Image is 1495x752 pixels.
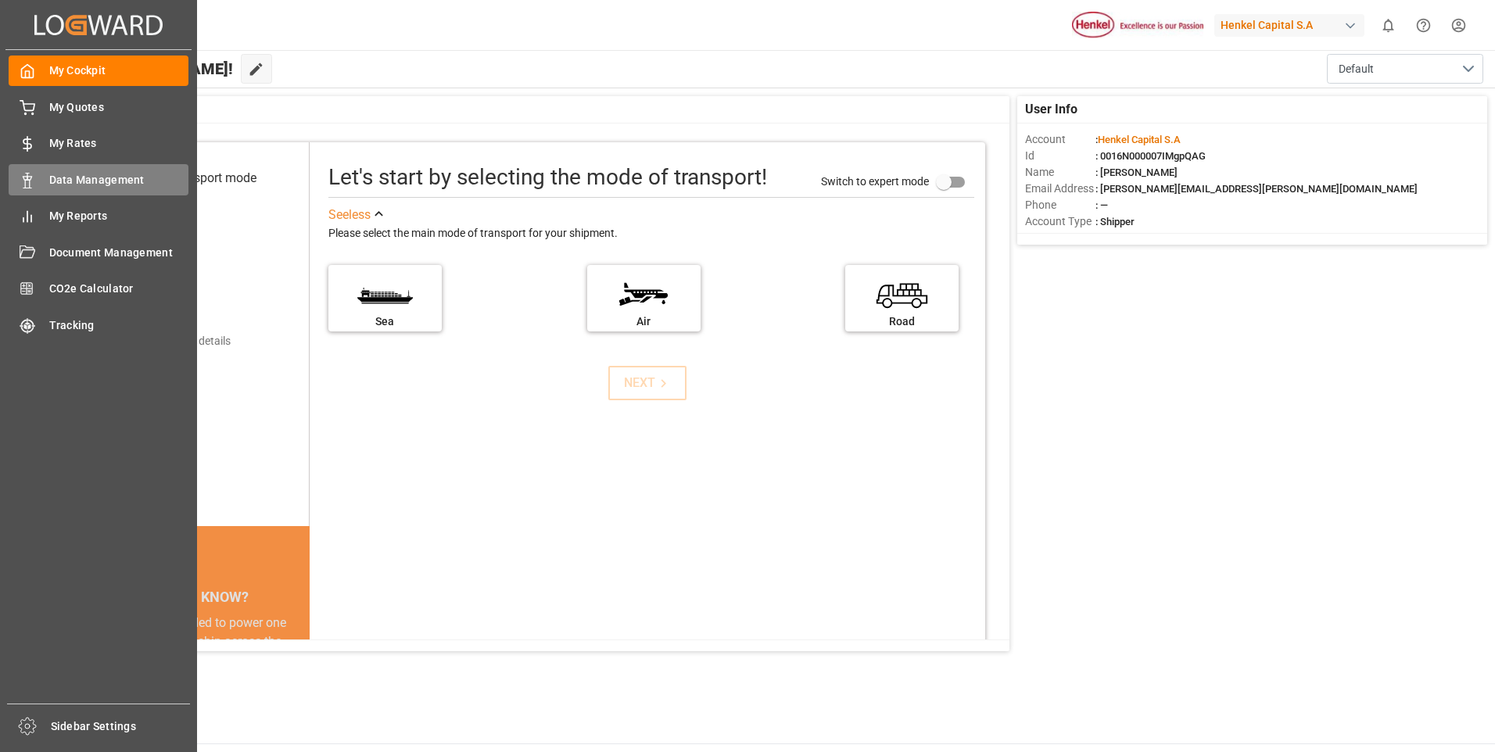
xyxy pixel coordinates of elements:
[1095,134,1181,145] span: :
[1095,183,1418,195] span: : [PERSON_NAME][EMAIL_ADDRESS][PERSON_NAME][DOMAIN_NAME]
[49,208,189,224] span: My Reports
[1098,134,1181,145] span: Henkel Capital S.A
[133,333,231,349] div: Add shipping details
[1339,61,1374,77] span: Default
[1072,12,1203,39] img: Henkel%20logo.jpg_1689854090.jpg
[1025,197,1095,213] span: Phone
[49,135,189,152] span: My Rates
[1406,8,1441,43] button: Help Center
[328,161,767,194] div: Let's start by selecting the mode of transport!
[288,614,310,745] button: next slide / item
[1095,167,1178,178] span: : [PERSON_NAME]
[9,274,188,304] a: CO2e Calculator
[1025,164,1095,181] span: Name
[1214,10,1371,40] button: Henkel Capital S.A
[49,99,189,116] span: My Quotes
[1025,131,1095,148] span: Account
[1095,150,1206,162] span: : 0016N000007IMgpQAG
[821,174,929,187] span: Switch to expert mode
[336,313,434,330] div: Sea
[1025,181,1095,197] span: Email Address
[65,54,233,84] span: Hello [PERSON_NAME]!
[624,374,672,392] div: NEXT
[1327,54,1483,84] button: open menu
[1214,14,1364,37] div: Henkel Capital S.A
[1025,213,1095,230] span: Account Type
[9,56,188,86] a: My Cockpit
[49,63,189,79] span: My Cockpit
[9,310,188,340] a: Tracking
[49,281,189,297] span: CO2e Calculator
[9,128,188,159] a: My Rates
[1025,100,1077,119] span: User Info
[328,224,974,243] div: Please select the main mode of transport for your shipment.
[1371,8,1406,43] button: show 0 new notifications
[1095,199,1108,211] span: : —
[9,237,188,267] a: Document Management
[49,317,189,334] span: Tracking
[1095,216,1135,227] span: : Shipper
[1025,148,1095,164] span: Id
[595,313,693,330] div: Air
[49,245,189,261] span: Document Management
[9,164,188,195] a: Data Management
[853,313,951,330] div: Road
[9,91,188,122] a: My Quotes
[49,172,189,188] span: Data Management
[608,366,687,400] button: NEXT
[9,201,188,231] a: My Reports
[328,206,371,224] div: See less
[51,718,191,735] span: Sidebar Settings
